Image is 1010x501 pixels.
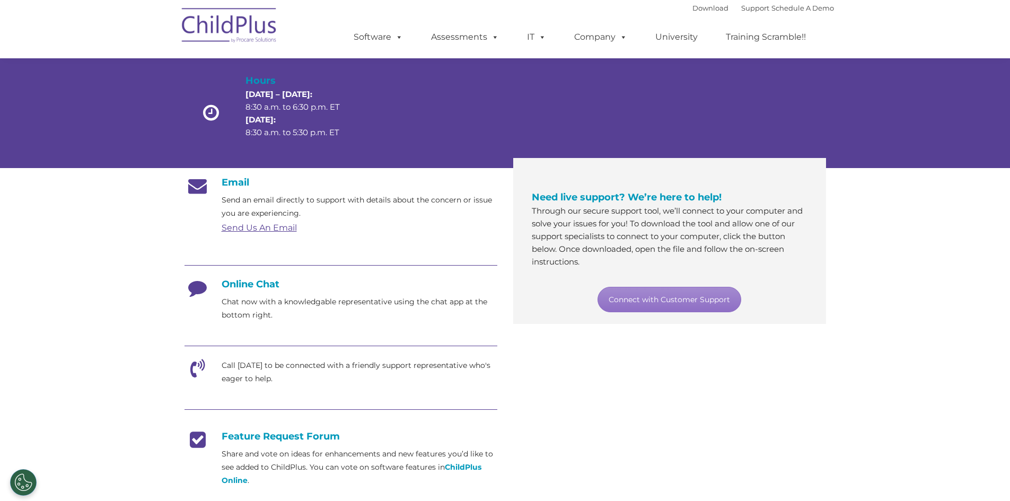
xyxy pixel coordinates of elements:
h4: Hours [245,73,358,88]
a: Company [564,27,638,48]
h4: Email [185,177,497,188]
a: Software [343,27,414,48]
span: Need live support? We’re here to help! [532,191,722,203]
font: | [692,4,834,12]
a: Download [692,4,728,12]
h4: Feature Request Forum [185,430,497,442]
a: Support [741,4,769,12]
a: Assessments [420,27,510,48]
a: IT [516,27,557,48]
strong: [DATE]: [245,115,276,125]
p: Send an email directly to support with details about the concern or issue you are experiencing. [222,194,497,220]
strong: [DATE] – [DATE]: [245,89,312,99]
a: University [645,27,708,48]
a: Schedule A Demo [771,4,834,12]
a: Send Us An Email [222,223,297,233]
a: Connect with Customer Support [598,287,741,312]
p: 8:30 a.m. to 6:30 p.m. ET 8:30 a.m. to 5:30 p.m. ET [245,88,358,139]
p: Through our secure support tool, we’ll connect to your computer and solve your issues for you! To... [532,205,807,268]
a: ChildPlus Online [222,462,481,485]
h4: Online Chat [185,278,497,290]
img: ChildPlus by Procare Solutions [177,1,283,54]
p: Chat now with a knowledgable representative using the chat app at the bottom right. [222,295,497,322]
a: Training Scramble!! [715,27,816,48]
button: Cookies Settings [10,469,37,496]
p: Share and vote on ideas for enhancements and new features you’d like to see added to ChildPlus. Y... [222,447,497,487]
p: Call [DATE] to be connected with a friendly support representative who's eager to help. [222,359,497,385]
